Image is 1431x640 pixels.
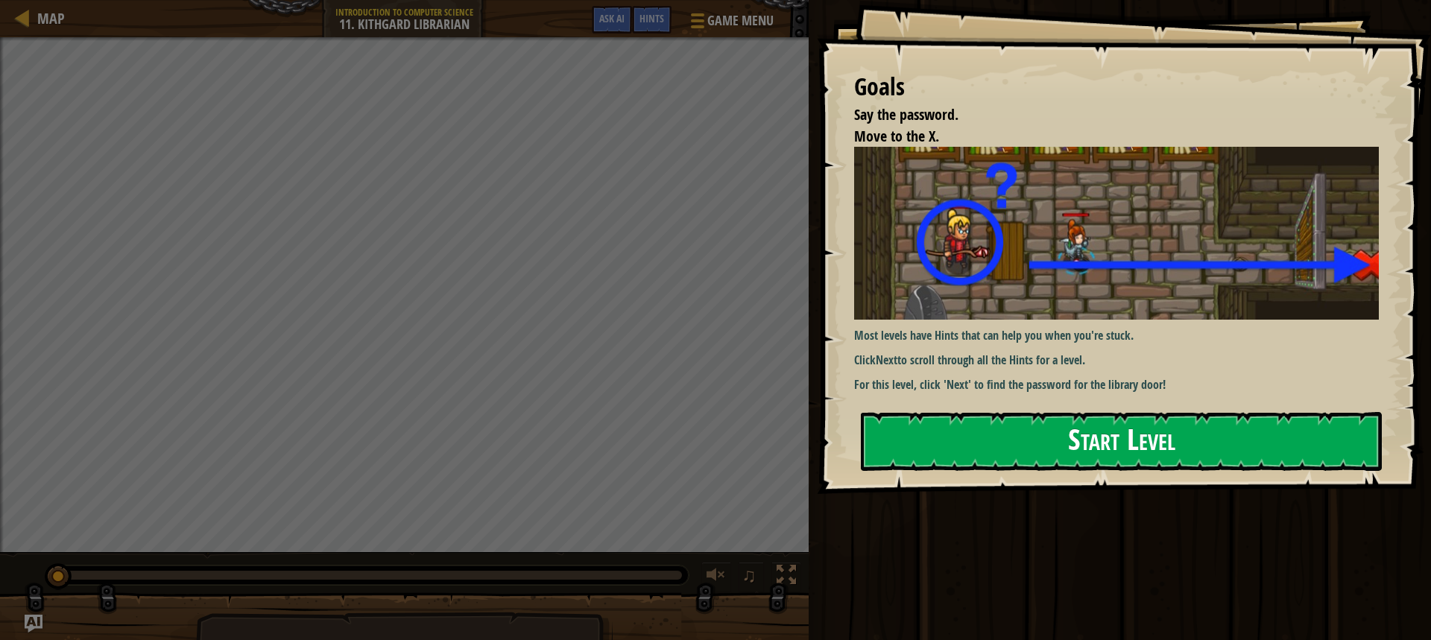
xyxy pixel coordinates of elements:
div: Goals [854,70,1379,104]
li: Move to the X. [835,126,1375,148]
p: Click to scroll through all the Hints for a level. [854,352,1390,369]
button: Toggle fullscreen [771,562,801,592]
img: Kithgard librarian [854,147,1390,320]
button: Ask AI [592,6,632,34]
button: Game Menu [679,6,783,41]
button: Ask AI [25,615,42,633]
span: Say the password. [854,104,958,124]
p: For this level, click 'Next' to find the password for the library door! [854,376,1390,393]
a: Map [30,8,65,28]
button: ♫ [739,562,764,592]
button: Adjust volume [701,562,731,592]
span: Ask AI [599,11,625,25]
span: Move to the X. [854,126,939,146]
li: Say the password. [835,104,1375,126]
span: Game Menu [707,11,774,31]
button: Start Level [861,412,1382,471]
span: Map [37,8,65,28]
p: Most levels have Hints that can help you when you're stuck. [854,327,1390,344]
strong: Next [876,352,897,368]
span: ♫ [742,564,756,586]
span: Hints [639,11,664,25]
